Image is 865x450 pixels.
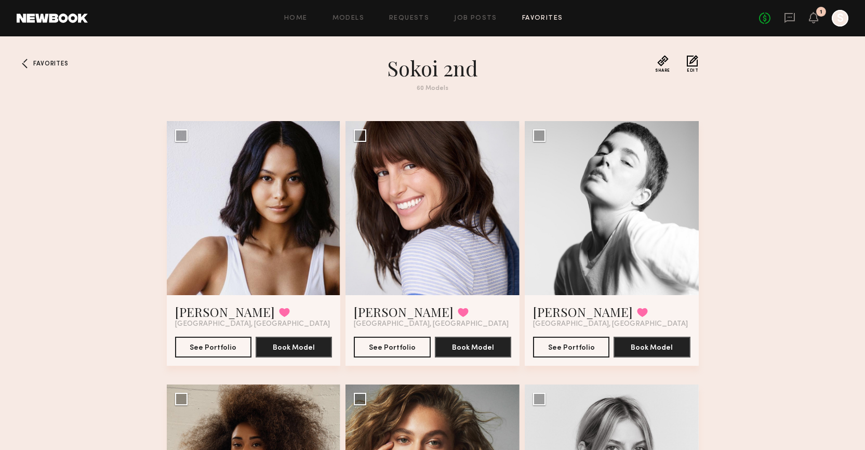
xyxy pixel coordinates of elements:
a: Favorites [522,15,563,22]
a: Book Model [614,342,690,351]
span: Edit [687,69,698,73]
a: S [832,10,848,27]
a: Book Model [256,342,332,351]
span: [GEOGRAPHIC_DATA], [GEOGRAPHIC_DATA] [354,320,509,328]
a: [PERSON_NAME] [175,303,275,320]
span: Share [655,69,670,73]
a: [PERSON_NAME] [354,303,454,320]
button: Share [655,55,670,73]
a: Favorites [17,55,33,72]
a: [PERSON_NAME] [533,303,633,320]
a: Job Posts [454,15,497,22]
button: Book Model [256,337,332,358]
button: See Portfolio [175,337,251,358]
h1: sokoi 2nd [246,55,620,81]
button: Book Model [614,337,690,358]
a: Requests [389,15,429,22]
div: 1 [820,9,822,15]
button: See Portfolio [354,337,430,358]
span: [GEOGRAPHIC_DATA], [GEOGRAPHIC_DATA] [175,320,330,328]
a: Home [284,15,308,22]
button: Book Model [435,337,511,358]
span: Favorites [33,61,68,67]
button: Edit [687,55,698,73]
div: 60 Models [246,85,620,92]
a: Book Model [435,342,511,351]
button: See Portfolio [533,337,609,358]
a: Models [332,15,364,22]
span: [GEOGRAPHIC_DATA], [GEOGRAPHIC_DATA] [533,320,688,328]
